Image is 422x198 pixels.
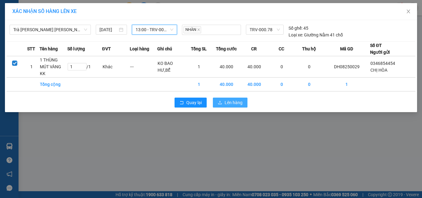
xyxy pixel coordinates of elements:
span: GIAO: [2,40,50,46]
td: 0 [296,78,323,91]
span: rollback [179,100,184,105]
td: 0 [296,56,323,78]
span: Ghi chú [157,45,172,52]
span: CHỊ HÒA [60,12,80,18]
span: TRV-000.78 [250,25,280,34]
span: Quay lại [186,99,202,106]
td: 40.000 [213,78,240,91]
span: NHÀN [184,26,201,33]
td: KO BAO HƯ,BỂ [157,56,185,78]
span: KO BAO HƯ,BỂ [16,40,50,46]
span: 13:00 - TRV-000.78 [136,25,174,34]
span: CC [279,45,284,52]
td: 1 [185,78,213,91]
span: VP [PERSON_NAME] ([GEOGRAPHIC_DATA]) [2,21,62,32]
td: DH08250029 [323,56,370,78]
div: Số ĐT Người gửi [370,42,390,56]
button: rollbackQuay lại [175,98,207,107]
span: STT [27,45,35,52]
span: Số lượng [67,45,85,52]
span: ĐVT [102,45,111,52]
td: Tổng cộng [40,78,67,91]
span: VP [PERSON_NAME] - [13,12,80,18]
span: close [406,9,411,14]
span: Số ghế: [289,25,302,32]
td: 0 [268,78,295,91]
td: --- [130,56,157,78]
button: uploadLên hàng [213,98,247,107]
span: XÁC NHẬN SỐ HÀNG LÊN XE [12,8,77,14]
span: CR [251,45,257,52]
span: TRƯỜNG [33,33,55,39]
span: Tổng SL [191,45,207,52]
td: 40.000 [240,78,268,91]
td: Khác [102,56,130,78]
span: Thu hộ [302,45,316,52]
div: 45 [289,25,308,32]
button: Close [400,3,417,20]
td: 40.000 [213,56,240,78]
td: 40.000 [240,56,268,78]
span: Tổng cước [216,45,237,52]
td: 1 [185,56,213,78]
span: CHỊ HÒA [370,68,387,73]
div: Giường Nằm 41 chỗ [289,32,343,38]
td: / 1 [67,56,102,78]
span: Mã GD [340,45,353,52]
span: Loại hàng [130,45,149,52]
p: GỬI: [2,12,90,18]
strong: BIÊN NHẬN GỬI HÀNG [21,3,72,9]
input: 12/08/2025 [99,26,117,33]
span: close [197,28,200,31]
p: NHẬN: [2,21,90,32]
span: Tên hàng [40,45,58,52]
span: Loại xe: [289,32,303,38]
td: 0 [268,56,295,78]
span: 0346854454 [370,61,395,66]
td: 1 [323,78,370,91]
span: Lên hàng [225,99,243,106]
td: 1 THÙNG MÚT VÀNG KK [40,56,67,78]
span: Trà Vinh - Hồ Chí Minh [13,25,87,34]
td: 1 [23,56,40,78]
span: upload [218,100,222,105]
span: 0336289454 - [2,33,55,39]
